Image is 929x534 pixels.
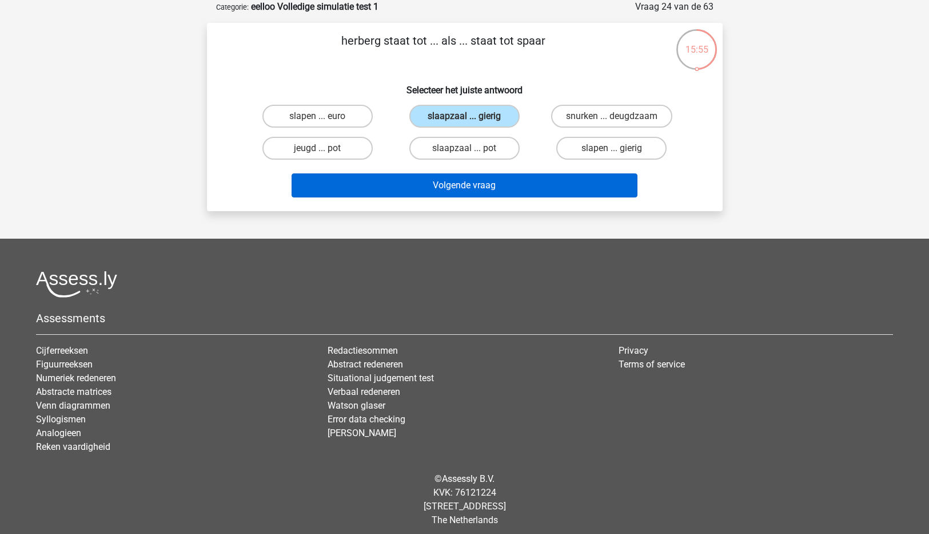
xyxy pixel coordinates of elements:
h5: Assessments [36,311,893,325]
a: Cijferreeksen [36,345,88,356]
label: slaapzaal ... gierig [409,105,520,128]
label: slapen ... gierig [556,137,667,160]
a: Figuurreeksen [36,359,93,370]
p: herberg staat tot ... als ... staat tot spaar [225,32,661,66]
label: jeugd ... pot [262,137,373,160]
label: snurken ... deugdzaam [551,105,672,128]
button: Volgende vraag [292,173,637,197]
label: slapen ... euro [262,105,373,128]
a: Syllogismen [36,414,86,425]
h6: Selecteer het juiste antwoord [225,76,704,96]
a: Terms of service [619,359,685,370]
a: Analogieen [36,428,81,438]
img: Assessly logo [36,271,117,298]
a: Numeriek redeneren [36,373,116,383]
small: Categorie: [216,3,249,11]
a: Assessly B.V. [442,473,495,484]
a: Privacy [619,345,648,356]
a: Reken vaardigheid [36,441,110,452]
a: [PERSON_NAME] [328,428,396,438]
a: Redactiesommen [328,345,398,356]
a: Watson glaser [328,400,385,411]
a: Verbaal redeneren [328,386,400,397]
label: slaapzaal ... pot [409,137,520,160]
strong: eelloo Volledige simulatie test 1 [251,1,378,12]
a: Error data checking [328,414,405,425]
a: Abstracte matrices [36,386,111,397]
a: Abstract redeneren [328,359,403,370]
div: 15:55 [675,28,718,57]
a: Situational judgement test [328,373,434,383]
a: Venn diagrammen [36,400,110,411]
